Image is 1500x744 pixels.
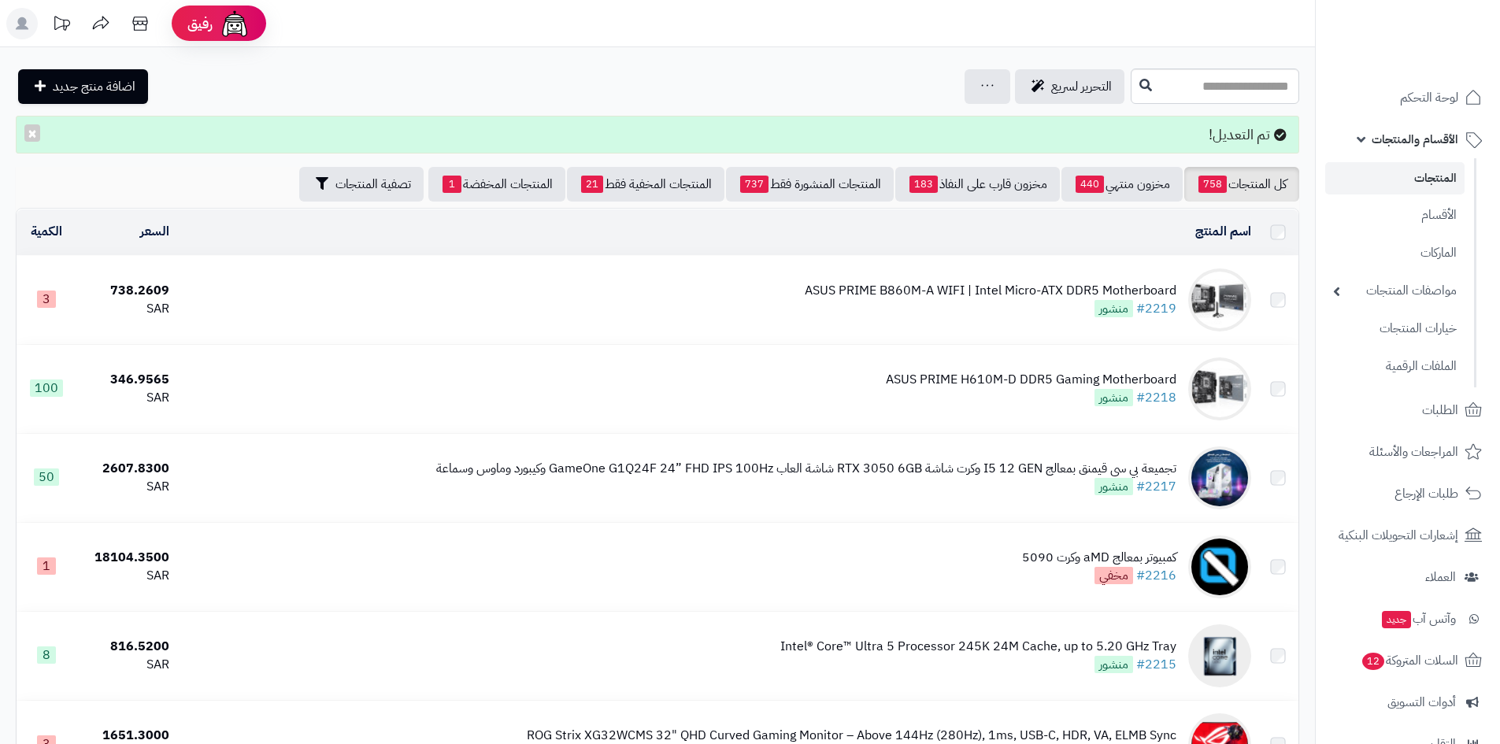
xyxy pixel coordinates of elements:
a: مواصفات المنتجات [1325,274,1465,308]
a: التحرير لسريع [1015,69,1124,104]
img: ai-face.png [219,8,250,39]
span: التحرير لسريع [1051,77,1112,96]
a: الأقسام [1325,198,1465,232]
span: أدوات التسويق [1387,691,1456,713]
div: ASUS PRIME B860M-A WIFI | Intel Micro-ATX DDR5 Motherboard [805,282,1176,300]
img: ASUS PRIME B860M-A WIFI | Intel Micro-ATX DDR5 Motherboard [1188,268,1251,331]
a: #2216 [1136,566,1176,585]
a: خيارات المنتجات [1325,312,1465,346]
div: ASUS PRIME H610M-D DDR5 Gaming Motherboard [886,371,1176,389]
div: SAR [83,389,169,407]
span: منشور [1094,300,1133,317]
span: 8 [37,646,56,664]
div: 2607.8300 [83,460,169,478]
a: السلات المتروكة12 [1325,642,1491,679]
span: 440 [1076,176,1104,193]
a: تحديثات المنصة [42,8,81,43]
a: لوحة التحكم [1325,79,1491,117]
a: الكمية [31,222,62,241]
img: كمبيوتر بمعالج aMD وكرت 5090 [1188,535,1251,598]
span: 737 [740,176,769,193]
span: طلبات الإرجاع [1394,483,1458,505]
div: SAR [83,567,169,585]
span: لوحة التحكم [1400,87,1458,109]
a: كل المنتجات758 [1184,167,1299,202]
span: 50 [34,468,59,486]
span: جديد [1382,611,1411,628]
span: وآتس آب [1380,608,1456,630]
a: مخزون قارب على النفاذ183 [895,167,1060,202]
div: 346.9565 [83,371,169,389]
div: SAR [83,478,169,496]
div: Intel® Core™ Ultra 5 Processor 245K 24M Cache, up to 5.20 GHz Tray [780,638,1176,656]
a: المنتجات المخفية فقط21 [567,167,724,202]
a: المراجعات والأسئلة [1325,433,1491,471]
a: السعر [140,222,169,241]
a: #2218 [1136,388,1176,407]
span: 12 [1362,653,1384,670]
span: 183 [909,176,938,193]
button: × [24,124,40,142]
span: منشور [1094,656,1133,673]
div: تجميعة بي سي قيمنق بمعالج I5 12 GEN وكرت شاشة RTX 3050 6GB شاشة العاب GameOne G1Q24F 24” FHD IPS ... [436,460,1176,478]
img: تجميعة بي سي قيمنق بمعالج I5 12 GEN وكرت شاشة RTX 3050 6GB شاشة العاب GameOne G1Q24F 24” FHD IPS ... [1188,446,1251,509]
span: رفيق [187,14,213,33]
div: SAR [83,300,169,318]
a: اسم المنتج [1195,222,1251,241]
a: إشعارات التحويلات البنكية [1325,516,1491,554]
button: تصفية المنتجات [299,167,424,202]
a: وآتس آبجديد [1325,600,1491,638]
div: 738.2609 [83,282,169,300]
a: أدوات التسويق [1325,683,1491,721]
span: الطلبات [1422,399,1458,421]
div: SAR [83,656,169,674]
span: إشعارات التحويلات البنكية [1339,524,1458,546]
div: 18104.3500 [83,549,169,567]
span: 1 [37,557,56,575]
span: 3 [37,291,56,308]
a: المنتجات المخفضة1 [428,167,565,202]
a: العملاء [1325,558,1491,596]
span: مخفي [1094,567,1133,584]
a: #2219 [1136,299,1176,318]
span: العملاء [1425,566,1456,588]
span: 21 [581,176,603,193]
span: اضافة منتج جديد [53,77,135,96]
span: منشور [1094,478,1133,495]
img: Intel® Core™ Ultra 5 Processor 245K 24M Cache, up to 5.20 GHz Tray [1188,624,1251,687]
img: ASUS PRIME H610M-D DDR5 Gaming Motherboard [1188,357,1251,420]
a: الملفات الرقمية [1325,350,1465,383]
img: logo-2.png [1393,40,1485,73]
span: 1 [443,176,461,193]
a: المنتجات المنشورة فقط737 [726,167,894,202]
div: تم التعديل! [16,116,1299,154]
div: كمبيوتر بمعالج aMD وكرت 5090 [1022,549,1176,567]
span: المراجعات والأسئلة [1369,441,1458,463]
span: السلات المتروكة [1361,650,1458,672]
a: المنتجات [1325,162,1465,194]
a: طلبات الإرجاع [1325,475,1491,513]
div: 816.5200 [83,638,169,656]
span: 100 [30,379,63,397]
a: الماركات [1325,236,1465,270]
span: تصفية المنتجات [335,175,411,194]
span: منشور [1094,389,1133,406]
span: الأقسام والمنتجات [1372,128,1458,150]
a: الطلبات [1325,391,1491,429]
a: مخزون منتهي440 [1061,167,1183,202]
span: 758 [1198,176,1227,193]
a: #2217 [1136,477,1176,496]
a: اضافة منتج جديد [18,69,148,104]
a: #2215 [1136,655,1176,674]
